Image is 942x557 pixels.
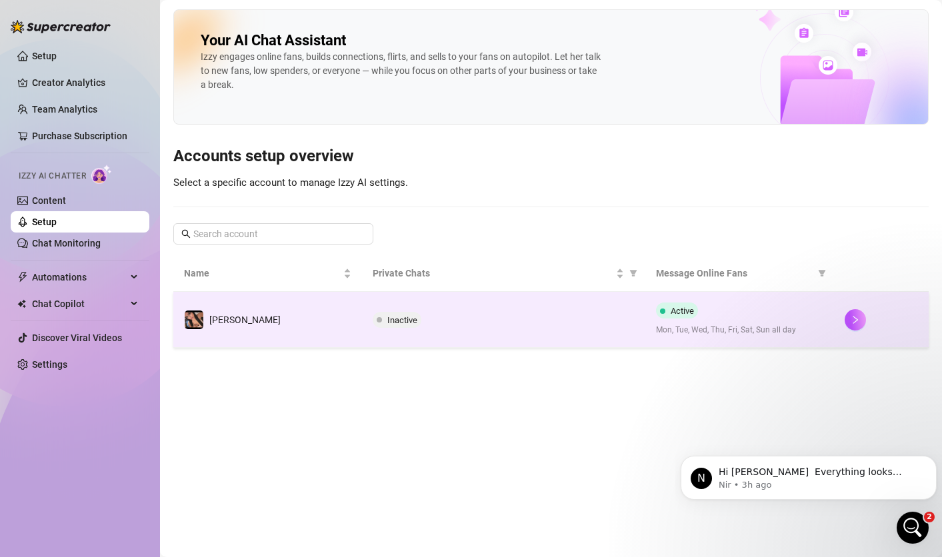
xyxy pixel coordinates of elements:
span: [PERSON_NAME] [209,314,281,325]
a: Team Analytics [32,104,97,115]
a: Creator Analytics [32,72,139,93]
img: Lara [185,310,203,329]
div: Super Mass, Dark Mode, Message Library & Bump Improvements [27,360,215,388]
div: Profile image for Nir [27,188,54,215]
img: AI Chatter [91,165,112,184]
button: Help [133,416,200,469]
a: Purchase Subscription [32,131,127,141]
span: 2 [924,512,935,522]
p: Hi Keine 👋 [27,95,240,117]
h3: Accounts setup overview [173,146,929,167]
span: Izzy AI Chatter [19,170,86,183]
img: Profile image for Giselle [143,21,169,48]
button: right [845,309,866,330]
th: Private Chats [362,255,645,292]
span: Help [156,449,177,458]
div: Super Mass, Dark Mode, Message Library & Bump ImprovementsFeature updateSuper Mass, Dark Mode, Me... [13,233,253,416]
img: logo-BBDzfeDw.svg [11,20,111,33]
span: search [181,229,191,239]
div: Nir [59,201,73,215]
a: Settings [32,359,67,370]
span: Message Online Fans [656,266,813,280]
iframe: Intercom notifications message [675,428,942,521]
span: filter [627,263,640,283]
span: filter [815,263,829,283]
img: logo [27,27,116,45]
button: News [200,416,267,469]
div: Recent message [27,168,239,182]
a: Setup [32,217,57,227]
span: Mon, Tue, Wed, Thu, Fri, Sat, Sun all day [656,324,823,336]
img: Chat Copilot [17,299,26,308]
span: thunderbolt [17,272,28,282]
span: filter [818,269,826,277]
input: Search account [193,227,355,241]
div: • 3h ago [75,201,113,215]
h2: Your AI Chat Assistant [201,31,346,50]
p: How can we help? [27,117,240,140]
span: Home [18,449,48,458]
div: Feature update [27,338,107,352]
a: Content [32,195,66,206]
iframe: Intercom live chat [897,512,929,544]
a: Discover Viral Videos [32,332,122,343]
div: Profile image for Tanya [168,21,195,48]
th: Name [173,255,362,292]
a: Chat Monitoring [32,238,101,249]
span: News [221,449,246,458]
div: Profile image for NirHi [PERSON_NAME] ​ ​Everything looks great on your end! 🎉 I’ll go ahead and ... [14,177,253,226]
img: Super Mass, Dark Mode, Message Library & Bump Improvements [14,234,253,327]
span: filter [629,269,637,277]
span: Messages [77,449,123,458]
div: Profile image for Nir [193,21,220,48]
span: Automations [32,267,127,288]
span: Name [184,266,341,280]
button: Messages [67,416,133,469]
div: Recent messageProfile image for NirHi [PERSON_NAME] ​ ​Everything looks great on your end! 🎉 I’ll... [13,157,253,227]
div: Izzy engages online fans, builds connections, flirts, and sells to your fans on autopilot. Let he... [201,50,601,92]
span: Private Chats [373,266,613,280]
span: Inactive [387,315,417,325]
a: Setup [32,51,57,61]
div: Hi there, [27,391,215,405]
div: Close [229,21,253,45]
span: Active [671,306,694,316]
span: right [851,315,860,324]
span: Chat Copilot [32,293,127,314]
span: Select a specific account to manage Izzy AI settings. [173,177,408,189]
